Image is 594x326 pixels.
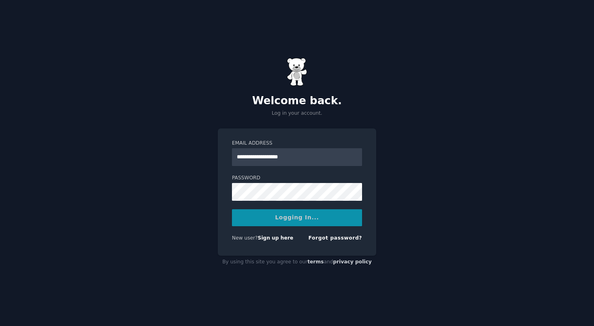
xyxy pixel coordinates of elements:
a: Forgot password? [308,235,362,241]
a: Sign up here [258,235,293,241]
div: By using this site you agree to our and [218,256,376,269]
a: terms [308,259,324,265]
img: Gummy Bear [287,58,307,86]
p: Log in your account. [218,110,376,117]
a: privacy policy [333,259,372,265]
label: Password [232,175,362,182]
span: New user? [232,235,258,241]
h2: Welcome back. [218,95,376,107]
label: Email Address [232,140,362,147]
